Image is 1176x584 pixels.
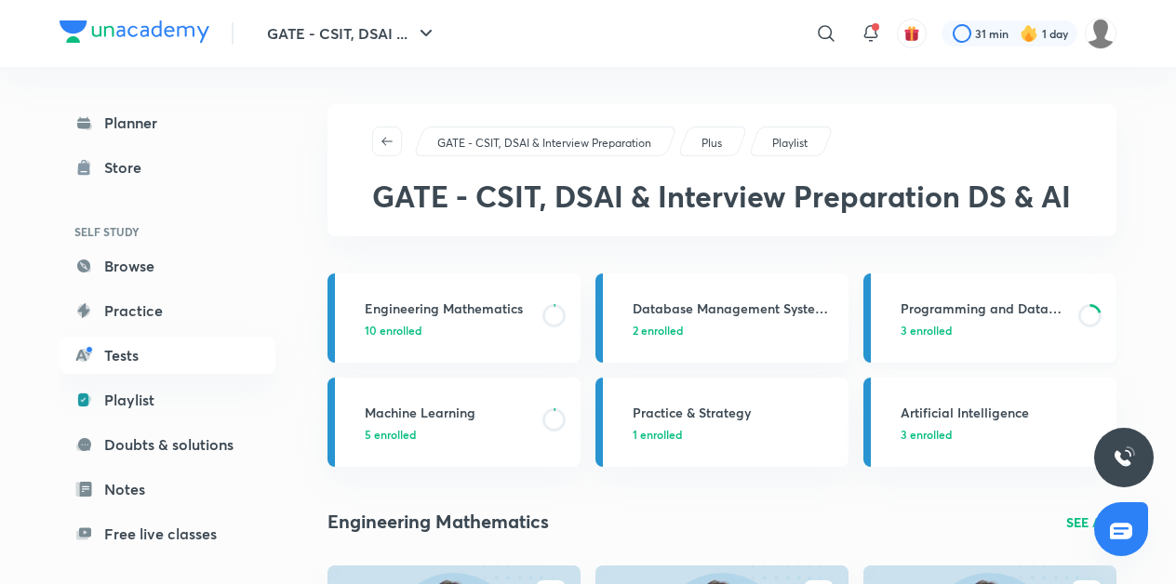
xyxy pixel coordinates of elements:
[60,20,209,47] a: Company Logo
[595,378,849,467] a: Practice & Strategy1 enrolled
[365,299,531,318] h3: Engineering Mathematics
[437,135,651,152] p: GATE - CSIT, DSAI & Interview Preparation
[60,381,275,418] a: Playlist
[365,403,531,422] h3: Machine Learning
[365,426,416,443] span: 5 enrolled
[633,426,682,443] span: 1 enrolled
[60,104,275,141] a: Planner
[901,322,952,338] span: 3 enrolled
[633,403,837,422] h3: Practice & Strategy
[633,322,683,338] span: 2 enrolled
[901,299,1067,318] h3: Programming and Data Structure
[595,273,849,363] a: Database Management System and Data Warehousing2 enrolled
[60,515,275,552] a: Free live classes
[104,156,153,179] div: Store
[769,135,811,152] a: Playlist
[633,299,837,318] h3: Database Management System and Data Warehousing
[327,273,581,363] a: Engineering Mathematics10 enrolled
[863,273,1116,363] a: Programming and Data Structure3 enrolled
[863,378,1116,467] a: Artificial Intelligence3 enrolled
[1085,18,1116,49] img: ABHINAV PANWAR
[1066,512,1116,532] a: SEE ALL
[60,471,275,508] a: Notes
[60,247,275,285] a: Browse
[434,135,655,152] a: GATE - CSIT, DSAI & Interview Preparation
[327,508,549,536] h2: Engineering Mathematics
[903,25,920,42] img: avatar
[897,19,927,48] button: avatar
[60,149,275,186] a: Store
[365,322,421,338] span: 10 enrolled
[372,176,1071,216] span: GATE - CSIT, DSAI & Interview Preparation DS & AI
[256,15,448,52] button: GATE - CSIT, DSAI ...
[60,337,275,374] a: Tests
[60,426,275,463] a: Doubts & solutions
[60,216,275,247] h6: SELF STUDY
[702,135,722,152] p: Plus
[901,403,1105,422] h3: Artificial Intelligence
[60,292,275,329] a: Practice
[327,378,581,467] a: Machine Learning5 enrolled
[699,135,726,152] a: Plus
[772,135,808,152] p: Playlist
[60,20,209,43] img: Company Logo
[901,426,952,443] span: 3 enrolled
[1020,24,1038,43] img: streak
[1113,446,1135,469] img: ttu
